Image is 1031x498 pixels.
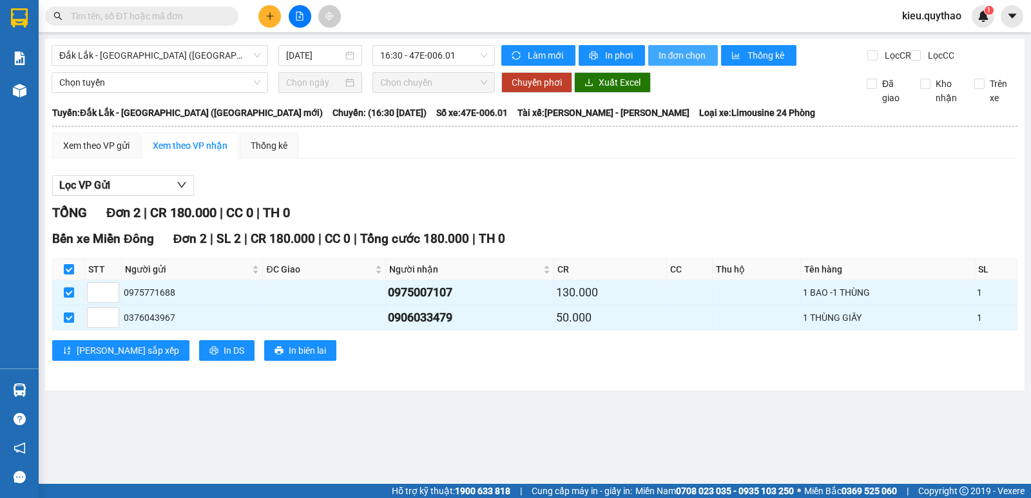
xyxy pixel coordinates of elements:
[256,205,260,220] span: |
[258,5,281,28] button: plus
[264,340,336,361] button: printerIn biên lai
[251,231,315,246] span: CR 180.000
[52,108,323,118] b: Tuyến: Đắk Lắk - [GEOGRAPHIC_DATA] ([GEOGRAPHIC_DATA] mới)
[52,231,154,246] span: Bến xe Miền Đông
[985,77,1018,105] span: Trên xe
[173,231,207,246] span: Đơn 2
[53,12,63,21] span: search
[85,259,122,280] th: STT
[388,283,552,302] div: 0975007107
[797,488,801,493] span: ⚪️
[803,311,973,325] div: 1 THÙNG GIẤY
[144,205,147,220] span: |
[263,205,290,220] span: TH 0
[713,259,801,280] th: Thu hộ
[77,343,179,358] span: [PERSON_NAME] sắp xếp
[574,72,651,93] button: downloadXuất Excel
[930,77,964,105] span: Kho nhận
[354,231,357,246] span: |
[13,84,26,97] img: warehouse-icon
[14,471,26,483] span: message
[266,262,372,276] span: ĐC Giao
[210,231,213,246] span: |
[907,484,909,498] span: |
[977,285,1015,300] div: 1
[985,6,994,15] sup: 1
[295,12,304,21] span: file-add
[842,486,897,496] strong: 0369 525 060
[892,8,972,24] span: kieu.quythao
[801,259,976,280] th: Tên hàng
[512,51,523,61] span: sync
[318,5,341,28] button: aim
[501,72,572,93] button: Chuyển phơi
[436,106,508,120] span: Số xe: 47E-006.01
[635,484,794,498] span: Miền Nam
[289,343,326,358] span: In biên lai
[325,231,351,246] span: CC 0
[265,12,275,21] span: plus
[63,346,72,356] span: sort-ascending
[556,283,665,302] div: 130.000
[923,48,956,62] span: Lọc CC
[11,8,28,28] img: logo-vxr
[1007,10,1018,22] span: caret-down
[59,177,110,193] span: Lọc VP Gửi
[584,78,593,88] span: download
[721,45,796,66] button: bar-chartThống kê
[605,48,635,62] span: In phơi
[150,205,217,220] span: CR 180.000
[275,346,284,356] span: printer
[59,73,260,92] span: Chọn tuyến
[286,75,343,90] input: Chọn ngày
[52,175,194,196] button: Lọc VP Gửi
[389,262,541,276] span: Người nhận
[177,180,187,190] span: down
[978,10,989,22] img: icon-new-feature
[1001,5,1023,28] button: caret-down
[472,231,476,246] span: |
[528,48,565,62] span: Làm mới
[244,231,247,246] span: |
[959,486,968,495] span: copyright
[676,486,794,496] strong: 0708 023 035 - 0935 103 250
[501,45,575,66] button: syncLàm mới
[289,5,311,28] button: file-add
[220,205,223,220] span: |
[332,106,427,120] span: Chuyến: (16:30 [DATE])
[286,48,343,62] input: 12/10/2025
[392,484,510,498] span: Hỗ trợ kỹ thuật:
[224,343,244,358] span: In DS
[153,139,227,153] div: Xem theo VP nhận
[14,442,26,454] span: notification
[975,259,1017,280] th: SL
[987,6,991,15] span: 1
[599,75,641,90] span: Xuất Excel
[479,231,505,246] span: TH 0
[589,51,600,61] span: printer
[71,9,223,23] input: Tìm tên, số ĐT hoặc mã đơn
[803,285,973,300] div: 1 BAO -1 THÙNG
[877,77,911,105] span: Đã giao
[880,48,913,62] span: Lọc CR
[648,45,718,66] button: In đơn chọn
[667,259,713,280] th: CC
[59,46,260,65] span: Đắk Lắk - Sài Gòn (BXMĐ mới)
[659,48,708,62] span: In đơn chọn
[517,106,689,120] span: Tài xế: [PERSON_NAME] - [PERSON_NAME]
[209,346,218,356] span: printer
[13,52,26,65] img: solution-icon
[14,413,26,425] span: question-circle
[455,486,510,496] strong: 1900 633 818
[520,484,522,498] span: |
[124,311,260,325] div: 0376043967
[13,383,26,397] img: warehouse-icon
[325,12,334,21] span: aim
[804,484,897,498] span: Miền Bắc
[318,231,322,246] span: |
[106,205,140,220] span: Đơn 2
[125,262,249,276] span: Người gửi
[52,340,189,361] button: sort-ascending[PERSON_NAME] sắp xếp
[554,259,668,280] th: CR
[388,309,552,327] div: 0906033479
